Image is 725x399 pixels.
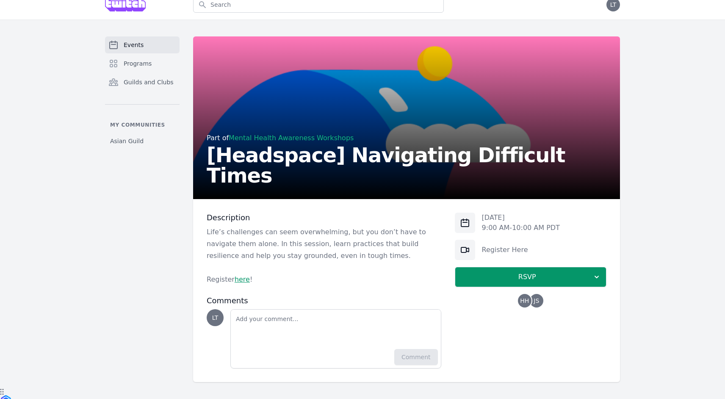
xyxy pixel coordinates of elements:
span: HH [520,298,529,304]
a: here [235,275,250,283]
span: LT [610,2,616,8]
span: Asian Guild [110,137,144,145]
div: Part of [207,133,606,143]
button: RSVP [455,267,606,287]
span: Programs [124,59,152,68]
a: Register Here [482,246,528,254]
h3: Comments [207,296,441,306]
p: 9:00 AM - 10:00 AM PDT [482,223,560,233]
p: Register ! [207,274,441,285]
p: [DATE] [482,213,560,223]
a: Events [105,36,180,53]
span: LT [212,315,218,321]
span: RSVP [462,272,592,282]
span: Events [124,41,144,49]
a: Programs [105,55,180,72]
p: Life’s challenges can seem overwhelming, but you don’t have to navigate them alone. In this sessi... [207,226,441,262]
span: JS [534,298,539,304]
h2: [Headspace] Navigating Difficult Times [207,145,606,186]
span: Guilds and Clubs [124,78,174,86]
h3: Description [207,213,441,223]
a: Guilds and Clubs [105,74,180,91]
a: Mental Health Awareness Workshops [229,134,354,142]
p: My communities [105,122,180,128]
nav: Sidebar [105,36,180,149]
button: Comment [394,349,438,365]
a: Asian Guild [105,133,180,149]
